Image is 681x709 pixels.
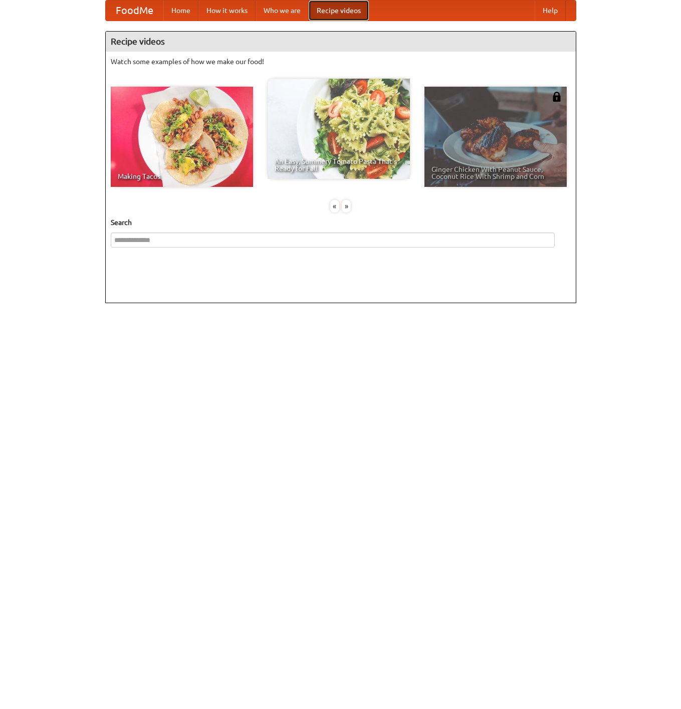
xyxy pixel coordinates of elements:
a: Making Tacos [111,87,253,187]
span: Making Tacos [118,173,246,180]
a: Who we are [256,1,309,21]
div: « [330,200,339,212]
h5: Search [111,217,571,227]
a: FoodMe [106,1,163,21]
img: 483408.png [552,92,562,102]
a: An Easy, Summery Tomato Pasta That's Ready for Fall [268,79,410,179]
div: » [342,200,351,212]
h4: Recipe videos [106,32,576,52]
a: Help [535,1,566,21]
span: An Easy, Summery Tomato Pasta That's Ready for Fall [275,158,403,172]
p: Watch some examples of how we make our food! [111,57,571,67]
a: Home [163,1,198,21]
a: How it works [198,1,256,21]
a: Recipe videos [309,1,369,21]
